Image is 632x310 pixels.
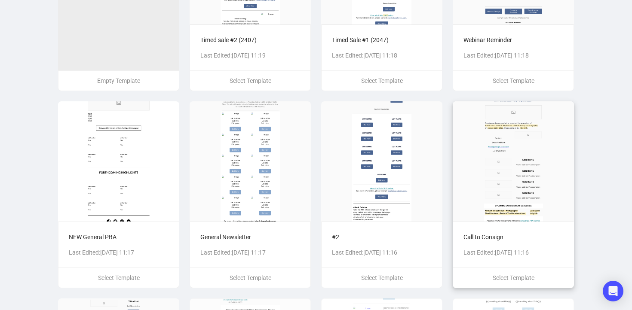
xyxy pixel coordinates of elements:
[493,274,534,281] span: Select Template
[453,101,574,222] img: 60d9771ae7dc7b313de5f946
[69,248,169,257] p: Last Edited: [DATE] 11:17
[463,35,563,45] p: Webinar Reminder
[97,77,140,84] span: Empty Template
[493,77,534,84] span: Select Template
[332,51,432,60] p: Last Edited: [DATE] 11:18
[463,232,563,242] p: Call to Consign
[463,248,563,257] p: Last Edited: [DATE] 11:16
[603,281,623,301] div: Open Intercom Messenger
[361,77,403,84] span: Select Template
[332,248,432,257] p: Last Edited: [DATE] 11:16
[190,101,311,222] img: 604af542fc8f75835841f1f5
[200,248,300,257] p: Last Edited: [DATE] 11:17
[200,232,300,242] p: General Newsletter
[332,35,432,45] p: Timed Sale #1 (2047)
[200,51,300,60] p: Last Edited: [DATE] 11:19
[98,274,140,281] span: Select Template
[69,232,169,242] p: NEW General PBA
[332,232,432,242] p: #2
[463,51,563,60] p: Last Edited: [DATE] 11:18
[361,274,403,281] span: Select Template
[58,101,179,222] img: 65baa14d2f36e38c601019e1
[321,101,442,222] img: 60d9771ae7dc7b313de5f9b9
[200,35,300,45] p: Timed sale #2 (2407)
[230,77,271,84] span: Select Template
[230,274,271,281] span: Select Template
